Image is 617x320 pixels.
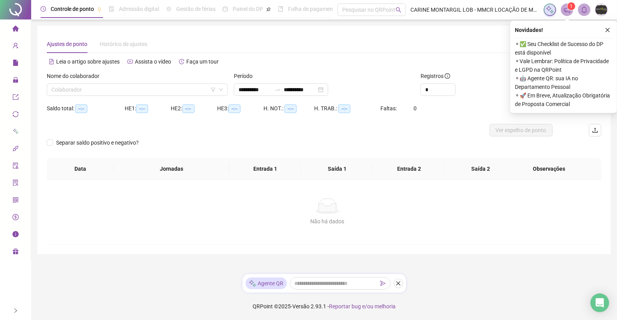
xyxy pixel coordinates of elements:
[274,87,281,93] span: swap-right
[314,104,380,113] div: H. TRAB.:
[590,293,609,312] div: Open Intercom Messenger
[47,41,87,47] span: Ajustes de ponto
[567,2,575,10] sup: 1
[380,105,398,111] span: Faltas:
[266,7,271,12] span: pushpin
[171,104,217,113] div: HE 2:
[274,87,281,93] span: to
[53,138,142,147] span: Separar saldo positivo e negativo?
[228,104,240,113] span: --:--
[119,6,159,12] span: Admissão digital
[12,193,19,209] span: qrcode
[125,104,171,113] div: HE 1:
[288,6,338,12] span: Folha de pagamento
[12,73,19,89] span: lock
[285,104,297,113] span: --:--
[100,41,147,47] span: Histórico de ajustes
[12,22,19,37] span: home
[51,6,94,12] span: Controle de ponto
[329,303,396,309] span: Reportar bug e/ou melhoria
[223,6,228,12] span: dashboard
[127,59,133,64] span: youtube
[414,105,417,111] span: 0
[504,158,595,180] th: Observações
[570,4,573,9] span: 1
[135,58,171,65] span: Assista o vídeo
[12,90,19,106] span: export
[233,6,263,12] span: Painel do DP
[12,176,19,192] span: solution
[338,104,350,113] span: --:--
[246,278,287,289] div: Agente QR
[445,158,516,180] th: Saída 2
[49,59,54,64] span: file-text
[109,6,114,12] span: file-done
[176,6,216,12] span: Gestão de férias
[515,40,612,57] span: ⚬ ✅ Seu Checklist de Sucesso do DP está disponível
[12,39,19,55] span: user-add
[12,210,19,226] span: dollar
[249,279,256,288] img: sparkle-icon.fc2bf0ac1784a2077858766a79e2daf3.svg
[13,308,18,313] span: right
[234,72,258,80] label: Período
[515,74,612,91] span: ⚬ 🤖 Agente QR: sua IA no Departamento Pessoal
[445,73,450,79] span: info-circle
[182,104,194,113] span: --:--
[581,6,588,13] span: bell
[380,281,386,286] span: send
[217,104,263,113] div: HE 3:
[31,293,617,320] footer: QRPoint © 2025 - 2.93.1 -
[12,108,19,123] span: sync
[515,57,612,74] span: ⚬ Vale Lembrar: Política de Privacidade e LGPD na QRPoint
[211,87,216,92] span: filter
[166,6,171,12] span: sun
[515,26,543,34] span: Novidades !
[12,228,19,243] span: info-circle
[56,217,599,226] div: Não há dados
[219,87,223,92] span: down
[596,4,607,16] img: 4949
[263,104,314,113] div: H. NOT.:
[75,104,87,113] span: --:--
[396,281,401,286] span: close
[490,124,553,136] button: Ver espelho de ponto
[421,72,450,80] span: Registros
[12,245,19,260] span: gift
[592,127,598,133] span: upload
[546,5,554,14] img: sparkle-icon.fc2bf0ac1784a2077858766a79e2daf3.svg
[56,58,120,65] span: Leia o artigo sobre ajustes
[515,91,612,108] span: ⚬ 🚀 Em Breve, Atualização Obrigatória de Proposta Comercial
[186,58,219,65] span: Faça um tour
[47,158,114,180] th: Data
[410,5,539,14] span: CARINE MONTARGIL LOB - MMCR LOCAÇÃO DE MAQUINAS E EQUIPAMENTOS E TRANSPORTES LTDA.
[114,158,230,180] th: Jornadas
[12,142,19,157] span: api
[278,6,283,12] span: book
[47,104,125,113] div: Saldo total:
[179,59,184,64] span: history
[510,164,589,173] span: Observações
[41,6,46,12] span: clock-circle
[605,27,610,33] span: close
[396,7,401,13] span: search
[136,104,148,113] span: --:--
[230,158,301,180] th: Entrada 1
[47,72,104,80] label: Nome do colaborador
[373,158,445,180] th: Entrada 2
[12,159,19,175] span: audit
[12,56,19,72] span: file
[292,303,309,309] span: Versão
[97,7,102,12] span: pushpin
[564,6,571,13] span: notification
[301,158,373,180] th: Saída 1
